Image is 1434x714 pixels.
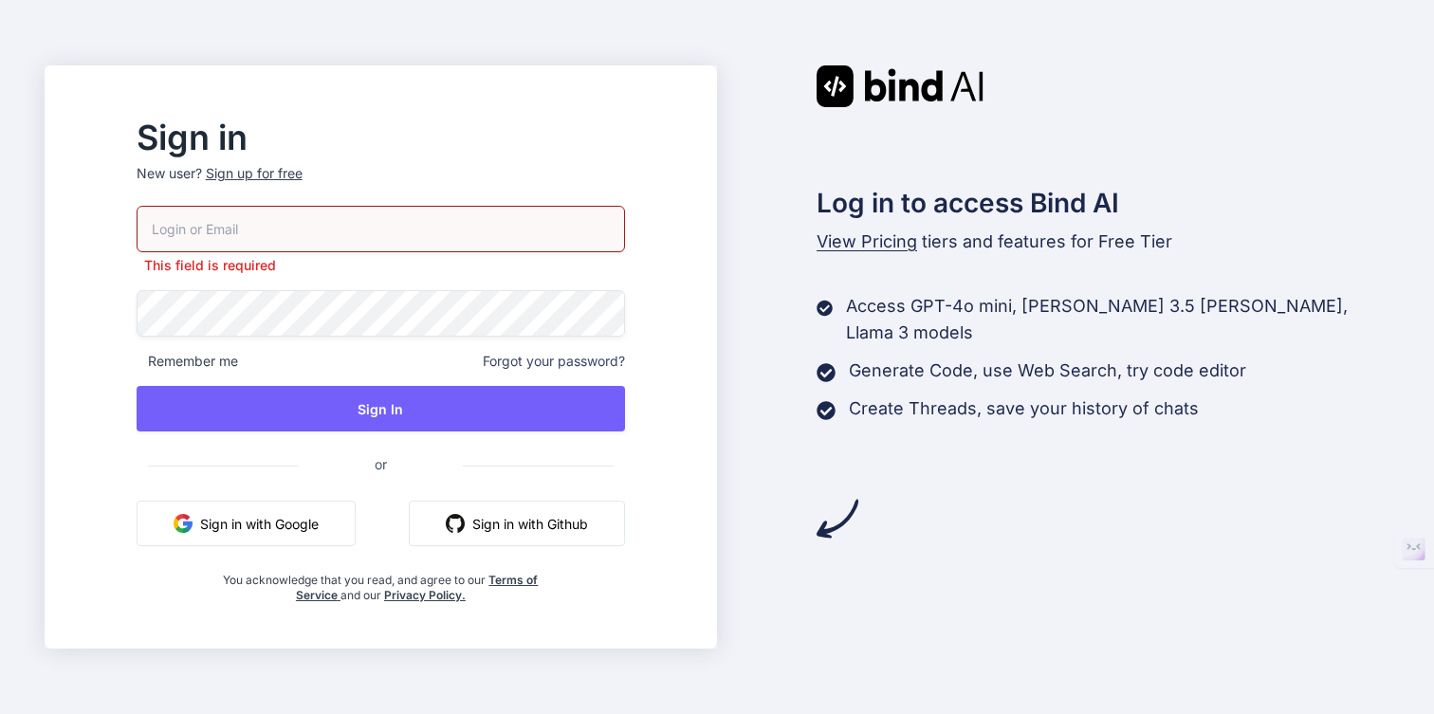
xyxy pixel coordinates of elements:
[137,501,356,546] button: Sign in with Google
[817,183,1389,223] h2: Log in to access Bind AI
[137,164,625,206] p: New user?
[384,588,466,602] a: Privacy Policy.
[446,514,465,533] img: github
[817,231,917,251] span: View Pricing
[174,514,193,533] img: google
[218,561,544,603] div: You acknowledge that you read, and agree to our and our
[409,501,625,546] button: Sign in with Github
[817,498,858,540] img: arrow
[137,122,625,153] h2: Sign in
[137,206,625,252] input: Login or Email
[846,293,1389,346] p: Access GPT-4o mini, [PERSON_NAME] 3.5 [PERSON_NAME], Llama 3 models
[206,164,303,183] div: Sign up for free
[849,395,1199,422] p: Create Threads, save your history of chats
[817,65,984,107] img: Bind AI logo
[299,441,463,487] span: or
[137,352,238,371] span: Remember me
[817,229,1389,255] p: tiers and features for Free Tier
[137,256,625,275] p: This field is required
[296,573,539,602] a: Terms of Service
[483,352,625,371] span: Forgot your password?
[849,357,1246,384] p: Generate Code, use Web Search, try code editor
[137,386,625,431] button: Sign In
